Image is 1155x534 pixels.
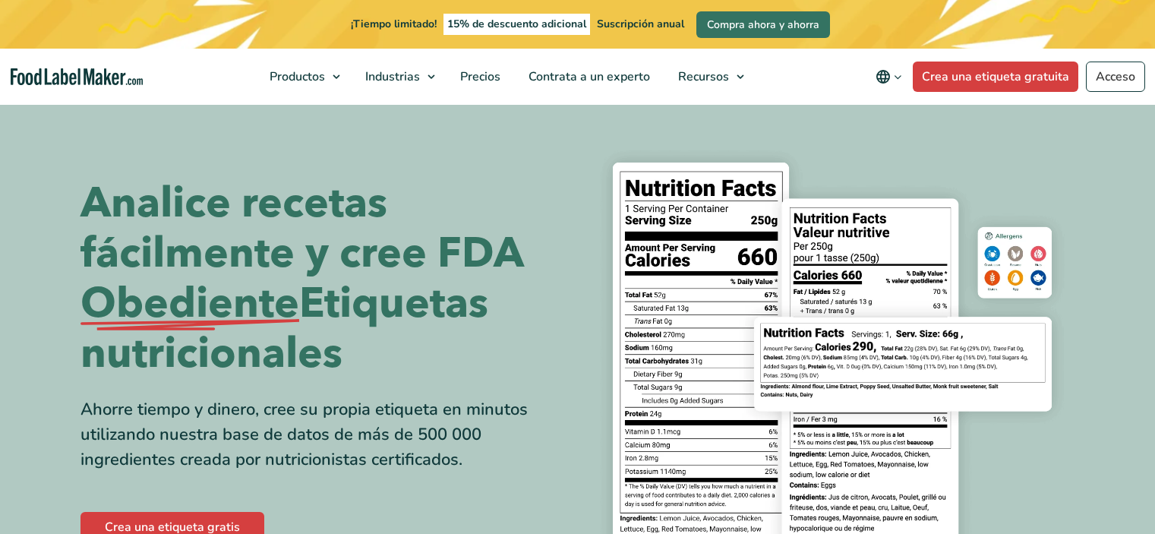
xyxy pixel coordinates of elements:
[678,68,729,85] font: Recursos
[351,17,437,31] font: ¡Tiempo limitado!
[11,68,143,86] a: Página de inicio de Food Label Maker
[256,49,348,105] a: Productos
[922,68,1069,85] font: Crea una etiqueta gratuita
[707,17,819,32] font: Compra ahora y ahorra
[365,68,420,85] font: Industrias
[664,49,752,105] a: Recursos
[80,175,524,282] font: Analice recetas fácilmente y cree FDA
[447,17,586,31] font: 15% de descuento adicional
[913,62,1078,92] a: Crea una etiqueta gratuita
[597,17,684,31] font: Suscripción anual
[80,398,528,471] font: Ahorre tiempo y dinero, cree su propia etiqueta en minutos utilizando nuestra base de datos de má...
[447,49,511,105] a: Precios
[1096,68,1135,85] font: Acceso
[460,68,500,85] font: Precios
[352,49,443,105] a: Industrias
[80,275,299,332] font: Obediente
[270,68,325,85] font: Productos
[696,11,830,38] a: Compra ahora y ahorra
[529,68,650,85] font: Contrata a un experto
[865,62,913,92] button: Cambiar idioma
[1086,62,1145,92] a: Acceso
[515,49,661,105] a: Contrata a un experto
